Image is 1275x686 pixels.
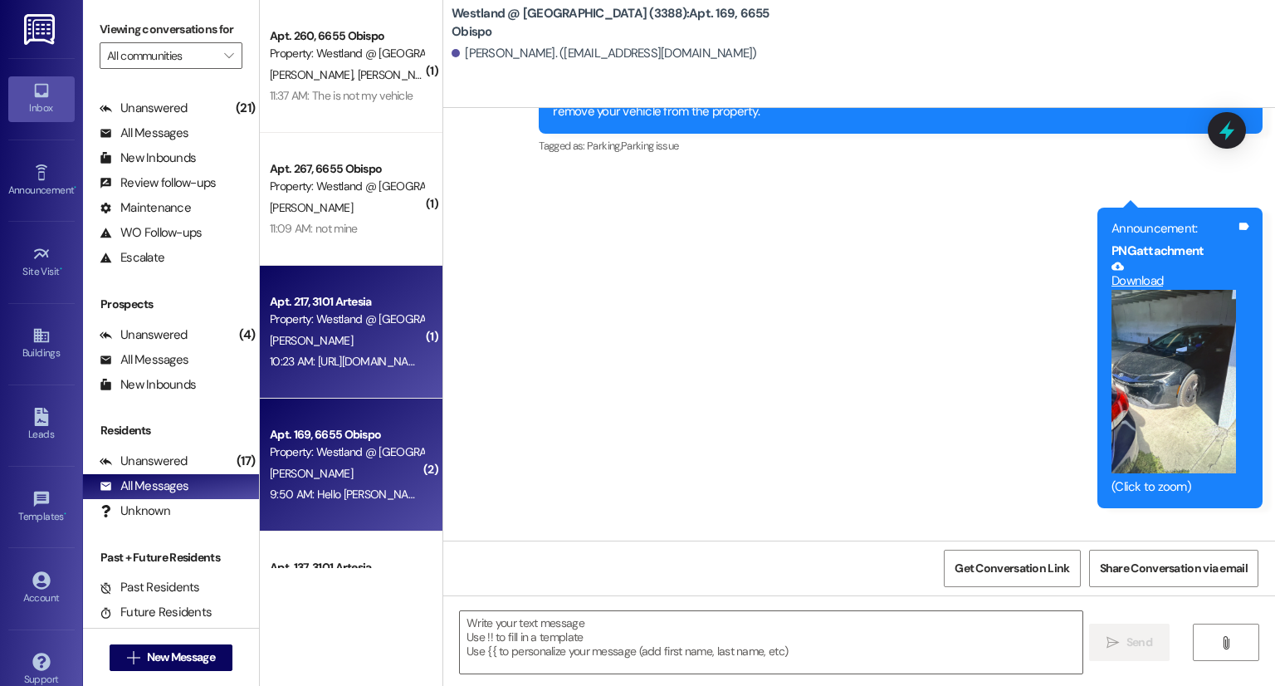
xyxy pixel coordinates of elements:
img: ResiDesk Logo [24,14,58,45]
div: (Click to zoom) [1111,478,1236,496]
div: [PERSON_NAME]. ([EMAIL_ADDRESS][DOMAIN_NAME]) [452,45,757,62]
div: WO Follow-ups [100,224,202,242]
span: New Message [147,649,215,666]
span: Get Conversation Link [955,560,1069,577]
div: Property: Westland @ [GEOGRAPHIC_DATA] (3388) [270,311,423,328]
div: Unanswered [100,453,188,470]
button: Share Conversation via email [1089,550,1258,587]
span: [PERSON_NAME] [270,200,353,215]
span: [PERSON_NAME] [358,67,441,82]
div: 10:23 AM: [URL][DOMAIN_NAME] [270,354,426,369]
button: Send [1089,624,1170,661]
div: 11:09 AM: not mine [270,221,357,236]
span: • [64,508,66,520]
b: PNG attachment [1111,243,1204,259]
div: Unanswered [100,326,188,344]
a: Leads [8,403,75,448]
div: (17) [232,448,259,474]
div: Property: Westland @ [GEOGRAPHIC_DATA] (3388) [270,45,423,62]
div: Maintenance [100,199,191,217]
div: Apt. 267, 6655 Obispo [270,160,423,178]
div: Prospects [83,296,259,313]
a: Account [8,566,75,611]
button: Get Conversation Link [944,550,1080,587]
span: [PERSON_NAME] [270,466,353,481]
a: Download [1111,260,1236,289]
span: Parking issue [621,139,679,153]
div: Apt. 260, 6655 Obispo [270,27,423,45]
div: Apt. 137, 3101 Artesia [270,559,423,576]
span: • [60,263,62,275]
i:  [1106,636,1119,649]
div: Past + Future Residents [83,549,259,566]
span: Share Conversation via email [1100,560,1248,577]
div: Announcement: [1111,220,1236,238]
div: All Messages [100,478,188,495]
b: Westland @ [GEOGRAPHIC_DATA] (3388): Apt. 169, 6655 Obispo [452,5,784,41]
div: New Inbounds [100,376,196,394]
div: All Messages [100,351,188,369]
a: Inbox [8,76,75,121]
a: Site Visit • [8,240,75,285]
i:  [1219,636,1232,649]
div: 11:37 AM: The is not my vehicle [270,88,413,103]
div: Tagged as: [539,134,1263,158]
button: Zoom image [1111,290,1236,473]
span: [PERSON_NAME] [270,67,358,82]
i:  [224,49,233,62]
div: All Messages [100,125,188,142]
a: Buildings [8,321,75,366]
div: Escalate [100,249,164,267]
span: Parking , [587,139,621,153]
div: (21) [232,96,259,121]
div: Residents [83,422,259,439]
div: Property: Westland @ [GEOGRAPHIC_DATA] (3388) [270,178,423,195]
label: Viewing conversations for [100,17,242,42]
div: Future Residents [100,604,212,621]
input: All communities [107,42,216,69]
span: Send [1126,634,1152,651]
div: (4) [235,322,259,348]
div: Review follow-ups [100,174,216,192]
div: Past Residents [100,579,200,596]
div: New Inbounds [100,149,196,167]
span: [PERSON_NAME] [270,333,353,348]
i:  [127,651,139,664]
div: 9:50 AM: Hello [PERSON_NAME]///this is not my vehicle [270,487,533,502]
div: Apt. 217, 3101 Artesia [270,293,423,311]
div: Property: Westland @ [GEOGRAPHIC_DATA] (3388) [270,443,423,461]
button: New Message [110,644,232,671]
div: Apt. 169, 6655 Obispo [270,426,423,443]
div: Unanswered [100,100,188,117]
span: • [74,182,76,194]
a: Templates • [8,485,75,530]
div: Unknown [100,502,170,520]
